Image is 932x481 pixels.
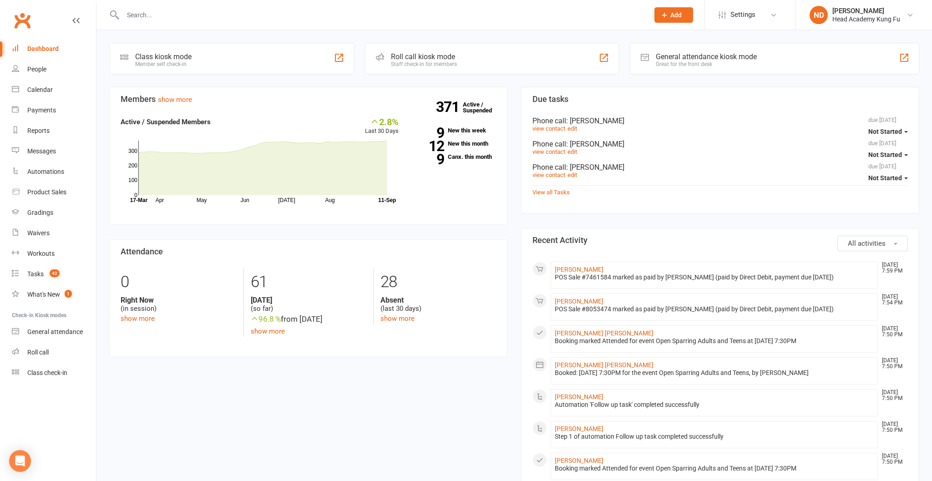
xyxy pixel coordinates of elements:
[251,327,285,335] a: show more
[877,294,907,306] time: [DATE] 7:54 PM
[9,450,31,472] div: Open Intercom Messenger
[12,203,96,223] a: Gradings
[412,126,444,140] strong: 9
[730,5,755,25] span: Settings
[877,326,907,338] time: [DATE] 7:50 PM
[555,337,874,345] div: Booking marked Attended for event Open Sparring Adults and Teens at [DATE] 7:30PM
[868,170,908,186] button: Not Started
[135,52,192,61] div: Class kiosk mode
[566,116,624,125] span: : [PERSON_NAME]
[12,243,96,264] a: Workouts
[121,296,237,313] div: (in session)
[555,425,603,432] a: [PERSON_NAME]
[555,401,874,409] div: Automation 'Follow up task' completed successfully
[12,322,96,342] a: General attendance kiosk mode
[12,223,96,243] a: Waivers
[158,96,192,104] a: show more
[12,100,96,121] a: Payments
[27,291,60,298] div: What's New
[12,284,96,305] a: What's New1
[251,296,366,313] div: (so far)
[532,140,908,148] div: Phone call
[11,9,34,32] a: Clubworx
[27,270,44,278] div: Tasks
[412,139,444,153] strong: 12
[121,314,155,323] a: show more
[27,229,50,237] div: Waivers
[656,52,757,61] div: General attendance kiosk mode
[412,152,444,166] strong: 9
[251,313,366,325] div: from [DATE]
[121,118,211,126] strong: Active / Suspended Members
[50,269,60,277] span: 42
[27,250,55,257] div: Workouts
[12,80,96,100] a: Calendar
[555,266,603,273] a: [PERSON_NAME]
[12,121,96,141] a: Reports
[832,15,900,23] div: Head Academy Kung Fu
[868,123,908,140] button: Not Started
[380,296,496,313] div: (last 30 days)
[251,314,281,324] span: 96.8 %
[555,433,874,440] div: Step 1 of automation Follow up task completed successfully
[555,393,603,400] a: [PERSON_NAME]
[532,125,565,132] a: view contact
[555,457,603,464] a: [PERSON_NAME]
[436,100,463,114] strong: 371
[12,264,96,284] a: Tasks 42
[877,358,907,370] time: [DATE] 7:50 PM
[121,268,237,296] div: 0
[121,296,237,304] strong: Right Now
[555,361,653,369] a: [PERSON_NAME] [PERSON_NAME]
[868,147,908,163] button: Not Started
[27,127,50,134] div: Reports
[654,7,693,23] button: Add
[12,39,96,59] a: Dashboard
[877,453,907,465] time: [DATE] 7:50 PM
[365,116,399,136] div: Last 30 Days
[27,188,66,196] div: Product Sales
[27,328,83,335] div: General attendance
[567,125,577,132] a: edit
[868,174,902,182] span: Not Started
[555,273,874,281] div: POS Sale #7461584 marked as paid by [PERSON_NAME] (paid by Direct Debit, payment due [DATE])
[567,172,577,178] a: edit
[12,182,96,203] a: Product Sales
[365,116,399,127] div: 2.8%
[566,163,624,172] span: : [PERSON_NAME]
[837,236,908,251] button: All activities
[27,86,53,93] div: Calendar
[555,369,874,377] div: Booked: [DATE] 7:30PM for the event Open Sparring Adults and Teens, by [PERSON_NAME]
[27,349,49,356] div: Roll call
[555,298,603,305] a: [PERSON_NAME]
[532,116,908,125] div: Phone call
[12,141,96,162] a: Messages
[12,162,96,182] a: Automations
[251,296,366,304] strong: [DATE]
[27,369,67,376] div: Class check-in
[120,9,643,21] input: Search...
[412,141,496,147] a: 12New this month
[391,52,457,61] div: Roll call kiosk mode
[877,390,907,401] time: [DATE] 7:50 PM
[848,239,886,248] span: All activities
[412,154,496,160] a: 9Canx. this month
[12,59,96,80] a: People
[532,189,570,196] a: View all Tasks
[555,305,874,313] div: POS Sale #8053474 marked as paid by [PERSON_NAME] (paid by Direct Debit, payment due [DATE])
[12,342,96,363] a: Roll call
[121,95,496,104] h3: Members
[12,363,96,383] a: Class kiosk mode
[868,151,902,158] span: Not Started
[532,172,565,178] a: view contact
[656,61,757,67] div: Great for the front desk
[27,209,53,216] div: Gradings
[532,236,908,245] h3: Recent Activity
[65,290,72,298] span: 1
[567,148,577,155] a: edit
[27,147,56,155] div: Messages
[832,7,900,15] div: [PERSON_NAME]
[380,268,496,296] div: 28
[27,45,59,52] div: Dashboard
[135,61,192,67] div: Member self check-in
